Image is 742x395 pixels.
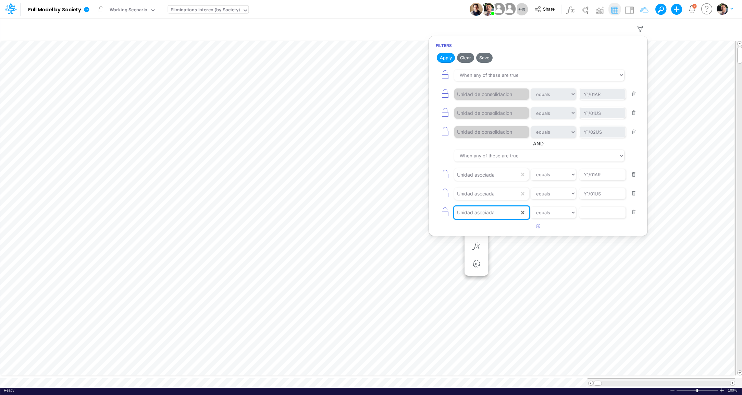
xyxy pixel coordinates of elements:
div: Zoom Out [670,388,675,393]
button: Apply [437,53,455,63]
span: AND [436,140,641,147]
img: User Image Icon [491,1,506,17]
div: Unidad asociada [457,209,495,216]
span: 100% [728,388,738,393]
div: Eliminations Interco (by Society) [171,7,240,14]
input: Type a title here [6,22,593,36]
div: Zoom [696,389,698,392]
div: 2 unread items [694,4,695,8]
img: User Image Icon [481,3,494,16]
div: In Ready mode [4,388,14,393]
img: User Image Icon [502,1,517,17]
button: Save [476,53,493,63]
div: Zoom In [719,388,725,393]
a: Notifications [688,5,696,13]
button: Share [531,4,559,15]
div: Zoom [676,388,719,393]
div: Unidad asociada [457,171,495,178]
span: Share [543,6,555,11]
button: Clear [457,53,474,63]
img: User Image Icon [470,3,483,16]
b: Full Model by Society [28,7,81,13]
div: Unidad asociada [457,190,495,197]
h6: Filters [429,39,647,51]
span: Ready [4,388,14,392]
div: Working Scenario [110,7,148,14]
span: + 45 [518,7,525,12]
div: Zoom level [728,388,738,393]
